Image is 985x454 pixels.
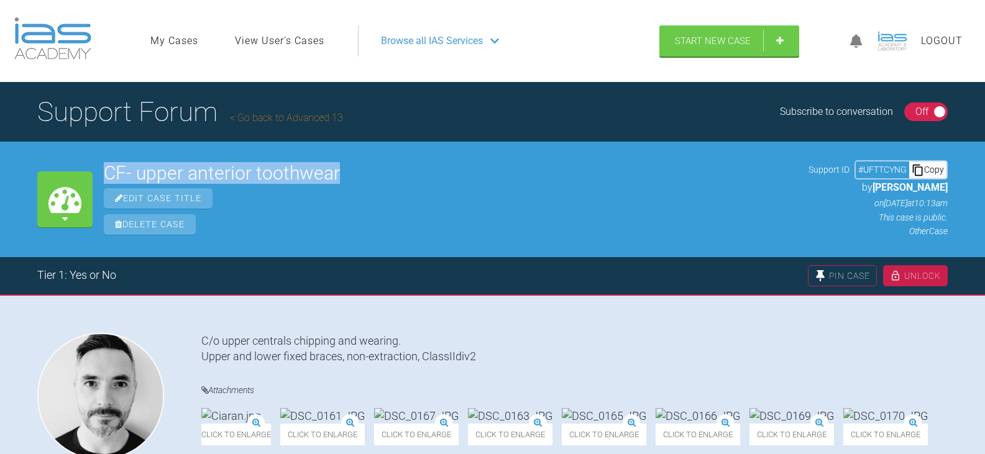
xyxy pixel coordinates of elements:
div: Unlock [883,265,948,286]
div: Tier 1: Yes or No [37,266,116,284]
a: View User's Cases [235,33,324,49]
img: profile.png [874,22,911,60]
img: Ciaran.jpg [201,408,261,424]
img: DSC_0163.JPG [468,408,552,424]
img: unlock.cc94ed01.svg [890,270,901,281]
img: DSC_0166.JPG [656,408,740,424]
h1: Support Forum [37,90,343,134]
span: Click to enlarge [374,424,459,445]
a: Start New Case [659,25,799,57]
span: Click to enlarge [280,424,365,445]
span: Support ID [809,163,850,176]
div: Copy [909,161,946,178]
h2: CF- upper anterior toothwear [104,164,797,183]
img: pin.fff216dc.svg [815,270,826,281]
p: Other Case [809,224,948,238]
span: Click to enlarge [562,424,646,445]
p: on [DATE] at 10:13am [809,196,948,210]
div: # UFTTCYNG [856,163,909,176]
span: Start New Case [675,35,751,47]
span: Click to enlarge [468,424,552,445]
a: Logout [921,33,963,49]
img: logo-light.3e3ef733.png [14,17,91,60]
img: DSC_0169.JPG [749,408,834,424]
div: Subscribe to conversation [780,104,893,120]
p: This case is public. [809,211,948,224]
span: [PERSON_NAME] [873,181,948,193]
span: Browse all IAS Services [381,33,483,49]
span: Click to enlarge [749,424,834,445]
img: DSC_0167.JPG [374,408,459,424]
div: Pin Case [808,265,877,286]
h4: Attachments [201,383,948,398]
div: C/o upper centrals chipping and wearing. Upper and lower fixed braces, non-extraction, ClassIIdiv2 [201,333,948,364]
img: DSC_0165.JPG [562,408,646,424]
span: Delete Case [104,214,196,235]
span: Click to enlarge [656,424,740,445]
span: Edit Case Title [104,188,213,209]
img: DSC_0161.JPG [280,408,365,424]
span: Click to enlarge [843,424,928,445]
a: Go back to Advanced 13 [230,112,343,124]
a: My Cases [150,33,198,49]
img: DSC_0170.JPG [843,408,928,424]
span: Click to enlarge [201,424,271,445]
p: by [809,179,948,196]
div: Off [915,104,928,120]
